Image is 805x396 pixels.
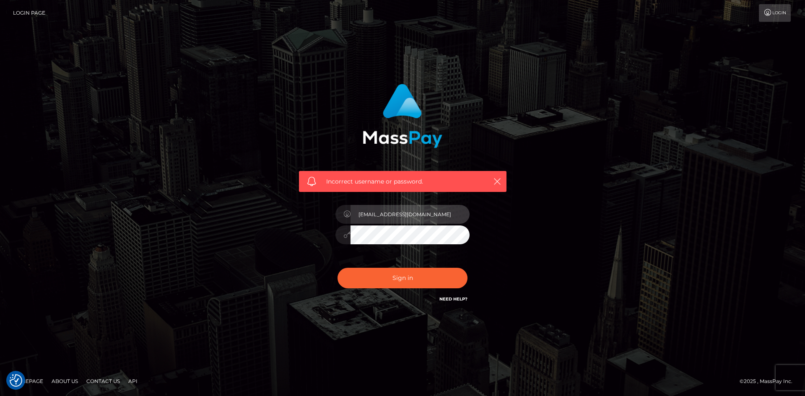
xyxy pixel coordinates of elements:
[363,84,442,148] img: MassPay Login
[48,375,81,388] a: About Us
[759,4,791,22] a: Login
[338,268,467,288] button: Sign in
[125,375,141,388] a: API
[13,4,45,22] a: Login Page
[740,377,799,386] div: © 2025 , MassPay Inc.
[439,296,467,302] a: Need Help?
[351,205,470,224] input: Username...
[83,375,123,388] a: Contact Us
[9,375,47,388] a: Homepage
[326,177,479,186] span: Incorrect username or password.
[10,374,22,387] img: Revisit consent button
[10,374,22,387] button: Consent Preferences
